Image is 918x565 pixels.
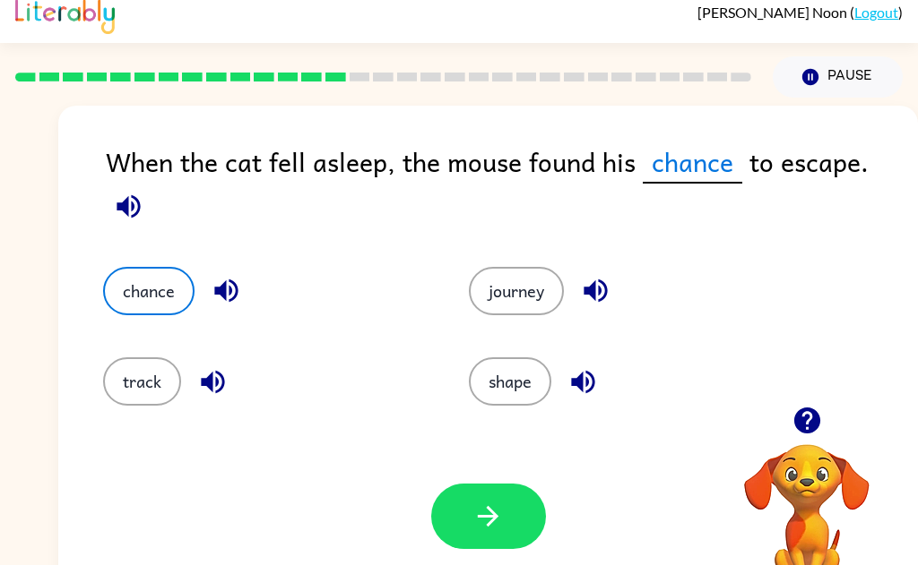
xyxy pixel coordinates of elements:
[106,141,918,231] div: When the cat fell asleep, the mouse found his to escape.
[469,357,551,406] button: shape
[643,141,742,184] span: chance
[773,56,903,98] button: Pause
[697,4,903,21] div: ( )
[103,357,181,406] button: track
[697,4,850,21] span: [PERSON_NAME] Noon
[469,267,564,315] button: journey
[103,267,195,315] button: chance
[854,4,898,21] a: Logout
